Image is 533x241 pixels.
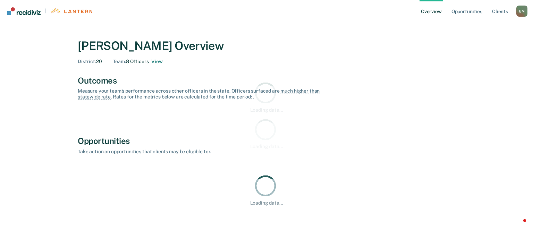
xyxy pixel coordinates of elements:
[509,217,526,234] iframe: Intercom live chat
[250,200,283,206] div: Loading data...
[50,8,92,14] img: Lantern
[113,59,126,64] span: Team :
[516,6,527,17] button: Profile dropdown button
[78,39,455,53] div: [PERSON_NAME] Overview
[151,59,162,64] button: 8 officers on Erin K. Monroe's Team
[516,6,527,17] div: E M
[7,7,41,15] img: Recidiviz
[78,88,320,100] span: much higher than statewide rate
[113,59,163,64] div: 8 Officers
[78,59,102,64] div: 20
[250,107,283,113] div: Loading data...
[78,149,321,155] div: Take action on opportunities that clients may be eligible for.
[41,8,50,14] span: |
[78,59,96,64] span: District :
[78,88,321,100] div: Measure your team’s performance across other officer s in the state. Officer s surfaced are . Rat...
[78,136,455,146] div: Opportunities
